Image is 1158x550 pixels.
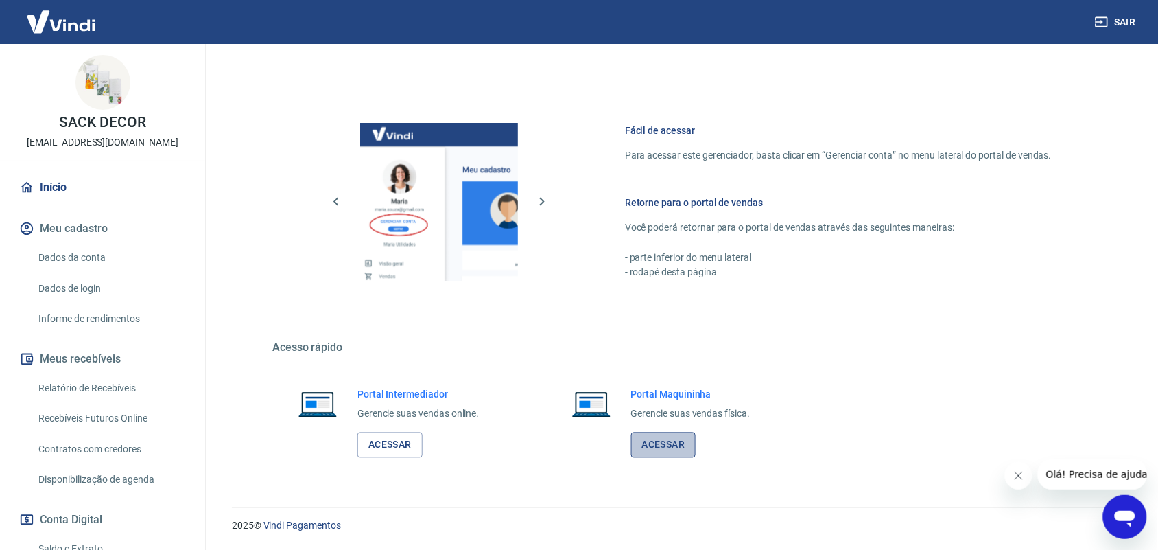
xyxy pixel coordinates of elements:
[625,220,1052,235] p: Você poderá retornar para o portal de vendas através das seguintes maneiras:
[16,172,189,203] a: Início
[33,244,189,272] a: Dados da conta
[8,10,115,21] span: Olá! Precisa de ajuda?
[631,407,751,422] p: Gerencie suas vendas física.
[33,404,189,433] a: Recebíveis Futuros Online
[16,505,189,535] button: Conta Digital
[16,1,106,43] img: Vindi
[289,388,346,421] img: Imagem de um notebook aberto
[33,374,189,402] a: Relatório de Recebíveis
[263,520,341,531] a: Vindi Pagamentos
[16,214,189,244] button: Meu cadastro
[27,135,178,150] p: [EMAIL_ADDRESS][DOMAIN_NAME]
[16,344,189,374] button: Meus recebíveis
[1092,10,1142,35] button: Sair
[232,519,1125,534] p: 2025 ©
[272,341,1085,355] h5: Acesso rápido
[33,305,189,333] a: Informe de rendimentos
[59,115,146,130] p: SACK DECOR
[75,55,130,110] img: 7993300e-d596-4275-8e52-f4e7957fce17.jpeg
[1005,462,1032,490] iframe: Fechar mensagem
[1038,459,1147,490] iframe: Mensagem da empresa
[631,388,751,402] h6: Portal Maquininha
[625,266,1052,280] p: - rodapé desta página
[625,196,1052,209] h6: Retorne para o portal de vendas
[33,466,189,494] a: Disponibilização de agenda
[33,435,189,463] a: Contratos com credores
[563,388,620,421] img: Imagem de um notebook aberto
[360,123,518,281] img: Imagem da dashboard mostrando o botão de gerenciar conta na sidebar no lado esquerdo
[625,251,1052,266] p: - parte inferior do menu lateral
[625,148,1052,163] p: Para acessar este gerenciador, basta clicar em “Gerenciar conta” no menu lateral do portal de ven...
[357,433,423,458] a: Acessar
[631,433,696,458] a: Acessar
[357,407,480,422] p: Gerencie suas vendas online.
[33,275,189,303] a: Dados de login
[625,124,1052,137] h6: Fácil de acessar
[1103,495,1147,539] iframe: Botão para abrir a janela de mensagens
[357,388,480,402] h6: Portal Intermediador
